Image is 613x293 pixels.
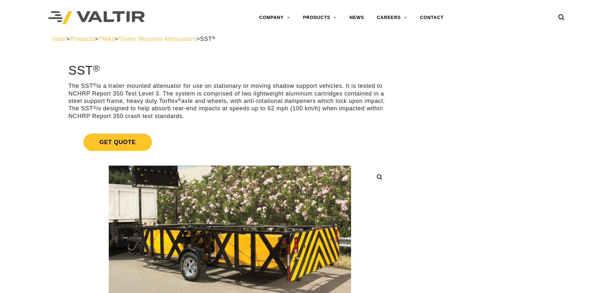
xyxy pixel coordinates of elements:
sup: ® [93,63,100,73]
sup: ® [93,82,97,87]
a: TMAs [98,36,115,42]
a: NEWS [343,11,370,24]
a: Products [70,36,95,42]
a: CONTACT [413,11,450,24]
sup: ® [212,35,216,40]
a: Get Quote [69,126,391,159]
a: Trailer Mounted Attenuators [118,36,196,42]
a: Valtir [52,36,66,42]
a: CAREERS [370,11,413,24]
div: > > > > [52,35,561,43]
sup: ® [93,105,97,110]
a: PRODUCTS [296,11,343,24]
span: Get Quote [83,133,152,151]
img: Valtir [48,11,145,24]
h1: SST [69,64,391,78]
span: SST [200,36,216,42]
a: COMPANY [253,11,296,24]
p: The SST is a trailer mounted attenuator for use on stationary or moving shadow support vehicles. ... [69,82,391,120]
sup: ® [178,97,181,102]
